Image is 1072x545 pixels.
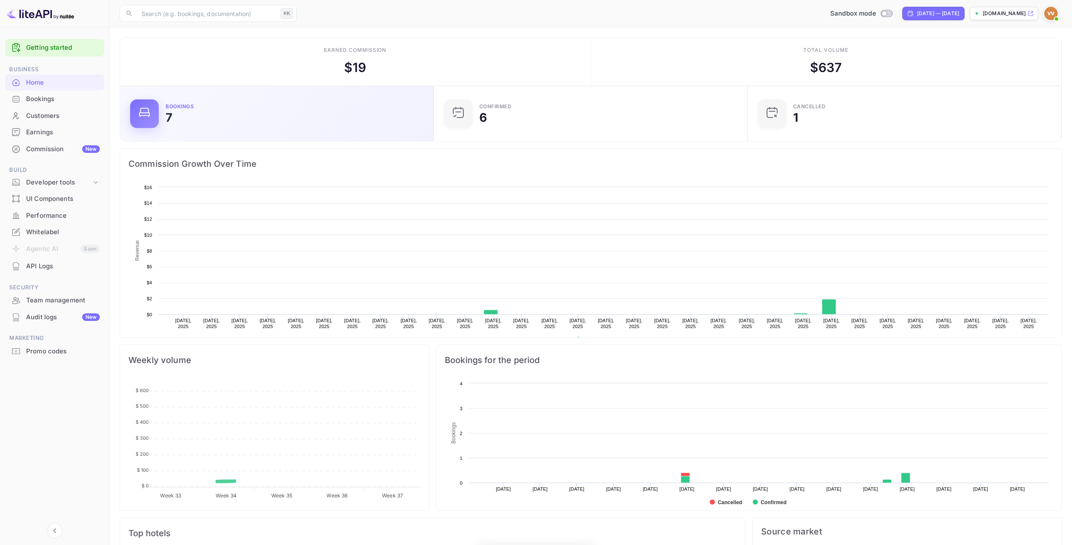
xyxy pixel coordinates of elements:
span: Bookings for the period [445,353,1053,367]
text: [DATE], 2025 [485,318,502,329]
text: Bookings [451,422,457,444]
text: [DATE], 2025 [203,318,220,329]
div: Earnings [26,128,100,137]
div: Customers [5,108,104,124]
a: Bookings [5,91,104,107]
text: [DATE], 2025 [259,318,276,329]
div: Earnings [5,124,104,141]
div: Developer tools [26,178,91,187]
text: [DATE] [643,486,658,492]
div: ⌘K [281,8,293,19]
tspan: $ 100 [137,467,149,473]
text: 0 [460,481,462,486]
a: Team management [5,292,104,308]
a: Home [5,75,104,90]
a: CommissionNew [5,141,104,157]
text: $12 [144,216,152,222]
div: Promo codes [26,347,100,356]
tspan: $ 400 [136,419,149,425]
tspan: $ 0 [142,483,149,489]
div: 1 [793,112,798,123]
div: Promo codes [5,343,104,360]
text: $4 [147,280,152,285]
tspan: Week 34 [216,492,237,499]
text: [DATE], 2025 [401,318,417,329]
text: [DATE] [826,486,842,492]
span: Weekly volume [128,353,420,367]
div: Performance [26,211,100,221]
div: Switch to Production mode [827,9,896,19]
img: LiteAPI logo [7,7,74,20]
div: Performance [5,208,104,224]
text: [DATE] [789,486,805,492]
text: [DATE], 2025 [908,318,924,329]
tspan: $ 200 [136,451,149,457]
div: $ 637 [810,58,842,77]
text: [DATE] [716,486,731,492]
text: [DATE], 2025 [767,318,783,329]
img: Vince Valenti [1044,7,1058,20]
div: Confirmed [479,104,512,109]
div: New [82,313,100,321]
text: [DATE], 2025 [232,318,248,329]
text: $8 [147,248,152,254]
div: Customers [26,111,100,121]
div: Team management [26,296,100,305]
input: Search (e.g. bookings, documentation) [136,5,277,22]
div: Earned commission [324,46,386,54]
text: [DATE] [679,486,695,492]
div: UI Components [5,191,104,207]
a: Earnings [5,124,104,140]
div: Total volume [803,46,848,54]
text: [DATE], 2025 [288,318,304,329]
div: 6 [479,112,487,123]
div: Home [26,78,100,88]
text: [DATE], 2025 [739,318,755,329]
text: $2 [147,296,152,301]
text: $16 [144,185,152,190]
text: [DATE], 2025 [964,318,981,329]
div: Bookings [166,104,194,109]
text: [DATE] [900,486,915,492]
a: Audit logsNew [5,309,104,325]
text: [DATE], 2025 [851,318,868,329]
text: $10 [144,232,152,238]
div: Audit logs [26,313,100,322]
text: [DATE], 2025 [513,318,530,329]
div: Getting started [5,39,104,56]
div: Home [5,75,104,91]
div: CANCELLED [793,104,826,109]
text: [DATE], 2025 [598,318,614,329]
span: Business [5,65,104,74]
a: API Logs [5,258,104,274]
tspan: Week 36 [326,492,348,499]
text: [DATE] [569,486,585,492]
span: Sandbox mode [830,9,876,19]
div: Bookings [26,94,100,104]
tspan: Week 37 [382,492,403,499]
a: Whitelabel [5,224,104,240]
a: Customers [5,108,104,123]
text: $0 [147,312,152,317]
span: Security [5,283,104,292]
tspan: $ 600 [136,387,149,393]
div: API Logs [26,262,100,271]
text: $14 [144,200,152,206]
div: Commission [26,144,100,154]
text: [DATE], 2025 [626,318,642,329]
span: Top hotels [128,526,737,540]
text: [DATE] [753,486,768,492]
text: [DATE], 2025 [569,318,586,329]
text: [DATE] [606,486,621,492]
text: [DATE], 2025 [316,318,332,329]
tspan: $ 500 [136,403,149,409]
a: Performance [5,208,104,223]
div: $ 19 [344,58,366,77]
text: [DATE], 2025 [344,318,361,329]
text: [DATE] [863,486,878,492]
div: 7 [166,112,172,123]
div: Audit logsNew [5,309,104,326]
